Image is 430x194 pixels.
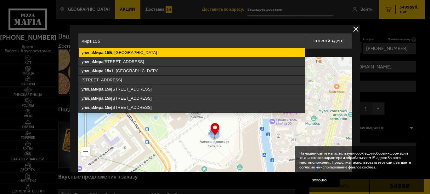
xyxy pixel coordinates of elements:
[79,48,305,57] ymaps: улица , , [GEOGRAPHIC_DATA]
[79,67,305,75] ymaps: улица , 1, [GEOGRAPHIC_DATA]
[93,87,104,91] ymaps: Мира
[313,39,343,43] span: Это мой адрес
[79,85,305,94] ymaps: улица , [STREET_ADDRESS]
[105,105,111,110] ymaps: 15к
[105,68,111,73] ymaps: 15к
[78,33,305,49] input: Введите адрес доставки
[105,96,111,101] ymaps: 15к
[79,94,305,103] ymaps: улица , [STREET_ADDRESS]
[352,25,360,33] button: delivery type
[93,59,104,64] ymaps: Мира
[305,33,352,49] button: Это мой адрес
[93,96,104,101] ymaps: Мира
[93,50,104,55] ymaps: Мира
[78,50,167,56] p: Укажите дом на карте или в поле ввода
[93,68,104,73] ymaps: Мира
[299,174,340,187] button: Хорошо
[105,87,111,91] ymaps: 15к
[105,50,112,55] ymaps: 15Б
[299,151,416,170] p: На нашем сайте мы используем cookie для сбора информации технического характера и обрабатываем IP...
[79,57,305,66] ymaps: улица [STREET_ADDRESS]
[79,103,305,112] ymaps: улица , [STREET_ADDRESS]
[79,76,305,85] ymaps: [STREET_ADDRESS]
[93,105,104,110] ymaps: Мира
